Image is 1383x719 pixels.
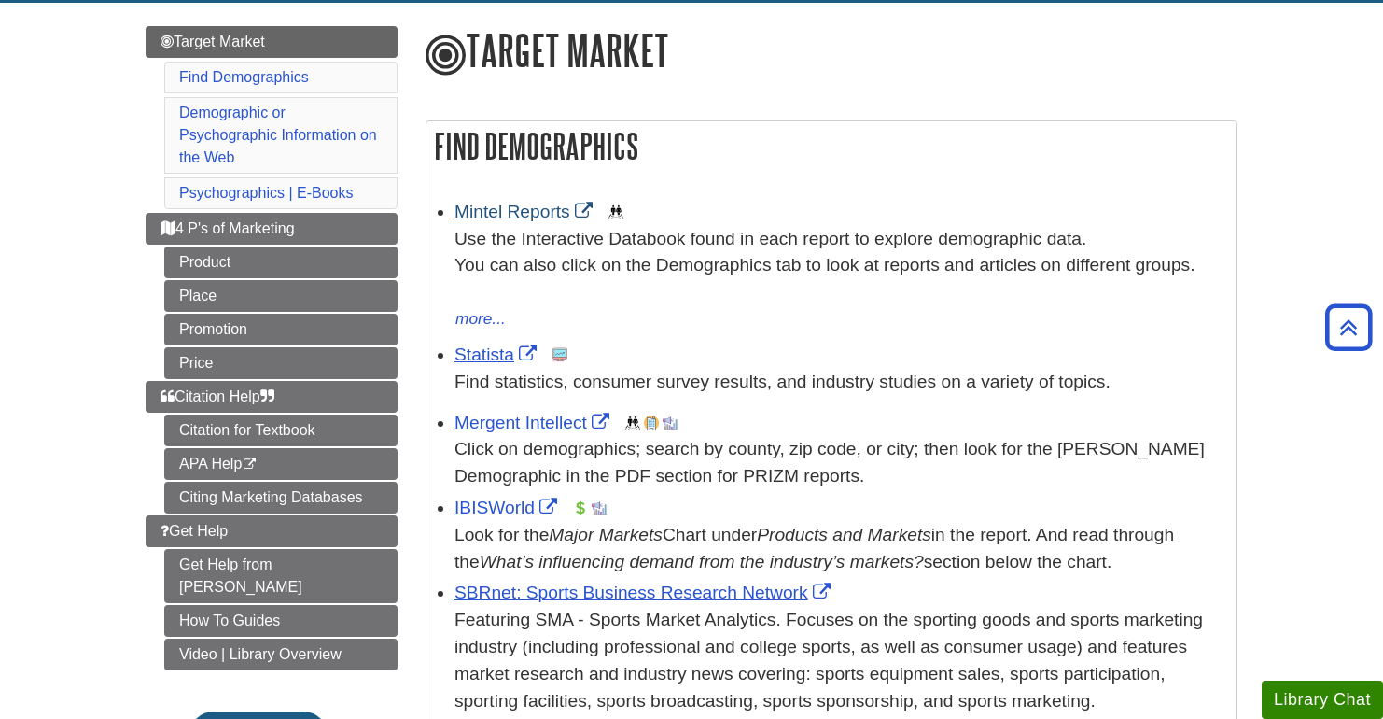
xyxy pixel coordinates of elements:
a: Citing Marketing Databases [164,482,398,514]
a: Citation Help [146,381,398,413]
a: Get Help [146,515,398,547]
img: Demographics [625,416,640,430]
div: Use the Interactive Databook found in each report to explore demographic data. You can also click... [454,226,1227,306]
button: more... [454,306,507,332]
button: Library Chat [1262,681,1383,719]
a: Link opens in new window [454,202,597,221]
span: 4 P's of Marketing [161,220,295,236]
i: Major Markets [549,525,663,544]
i: Products and Markets [757,525,931,544]
img: Industry Report [592,500,607,515]
a: Link opens in new window [454,413,614,432]
a: Link opens in new window [454,345,541,364]
i: What’s influencing demand from the industry’s markets? [480,552,924,571]
img: Demographics [608,204,623,219]
a: Demographic or Psychographic Information on the Web [179,105,377,165]
a: 4 P's of Marketing [146,213,398,245]
a: Get Help from [PERSON_NAME] [164,549,398,603]
img: Company Information [644,416,659,430]
a: Promotion [164,314,398,345]
span: Target Market [161,34,265,49]
p: Find statistics, consumer survey results, and industry studies on a variety of topics. [454,369,1227,396]
img: Industry Report [663,416,678,430]
a: Price [164,347,398,379]
a: Product [164,247,398,278]
a: APA Help [164,448,398,480]
div: Look for the Chart under in the report. And read through the section below the chart. [454,522,1227,576]
img: Financial Report [573,500,588,515]
span: Get Help [161,523,228,539]
a: Find Demographics [179,69,309,85]
a: Target Market [146,26,398,58]
p: Featuring SMA - Sports Market Analytics. Focuses on the sporting goods and sports marketing indus... [454,607,1227,714]
a: Citation for Textbook [164,415,398,446]
h2: Find Demographics [426,121,1236,171]
i: This link opens in a new window [242,458,258,471]
a: Place [164,280,398,312]
img: Statistics [552,347,567,362]
span: Citation Help [161,388,274,404]
div: Click on demographics; search by county, zip code, or city; then look for the [PERSON_NAME] Demog... [454,436,1227,490]
a: Link opens in new window [454,583,835,602]
a: Psychographics | E-Books [179,185,353,201]
h1: Target Market [426,26,1237,78]
a: Video | Library Overview [164,639,398,670]
a: Link opens in new window [454,498,562,517]
a: How To Guides [164,605,398,637]
a: Back to Top [1319,315,1378,340]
